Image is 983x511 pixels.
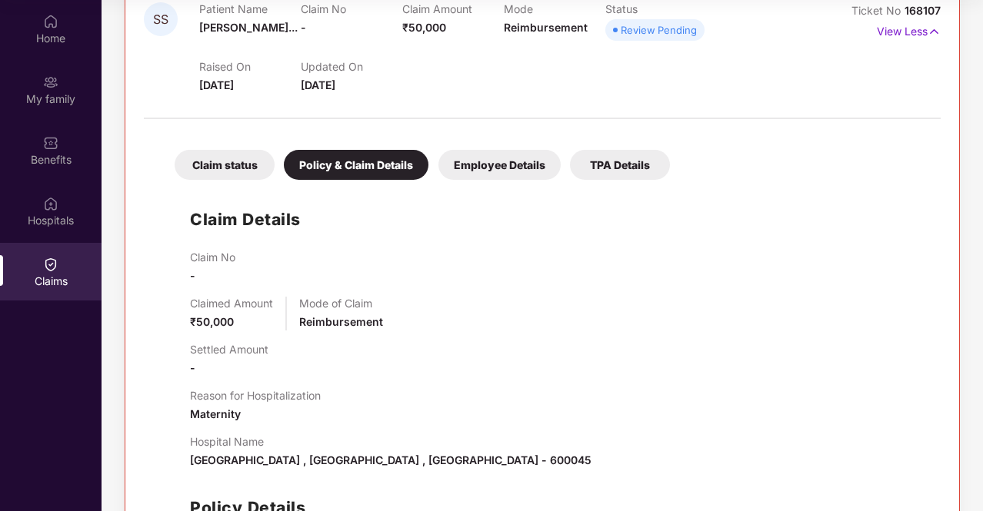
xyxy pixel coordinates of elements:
[43,135,58,151] img: svg+xml;base64,PHN2ZyBpZD0iQmVuZWZpdHMiIHhtbG5zPSJodHRwOi8vd3d3LnczLm9yZy8yMDAwL3N2ZyIgd2lkdGg9Ij...
[301,60,402,73] p: Updated On
[190,315,234,328] span: ₹50,000
[175,150,275,180] div: Claim status
[199,21,298,34] span: [PERSON_NAME]...
[190,453,591,466] span: [GEOGRAPHIC_DATA] , [GEOGRAPHIC_DATA] , [GEOGRAPHIC_DATA] - 600045
[190,207,301,232] h1: Claim Details
[190,251,235,264] p: Claim No
[190,297,273,310] p: Claimed Amount
[621,22,697,38] div: Review Pending
[504,21,588,34] span: Reimbursement
[190,343,268,356] p: Settled Amount
[438,150,561,180] div: Employee Details
[301,21,306,34] span: -
[570,150,670,180] div: TPA Details
[605,2,707,15] p: Status
[877,19,941,40] p: View Less
[199,78,234,91] span: [DATE]
[199,60,301,73] p: Raised On
[301,78,335,91] span: [DATE]
[190,269,195,282] span: -
[299,297,383,310] p: Mode of Claim
[190,435,591,448] p: Hospital Name
[43,257,58,272] img: svg+xml;base64,PHN2ZyBpZD0iQ2xhaW0iIHhtbG5zPSJodHRwOi8vd3d3LnczLm9yZy8yMDAwL3N2ZyIgd2lkdGg9IjIwIi...
[905,4,941,17] span: 168107
[301,2,402,15] p: Claim No
[402,2,504,15] p: Claim Amount
[190,361,195,374] span: -
[928,23,941,40] img: svg+xml;base64,PHN2ZyB4bWxucz0iaHR0cDovL3d3dy53My5vcmcvMjAwMC9zdmciIHdpZHRoPSIxNyIgaGVpZ2h0PSIxNy...
[199,2,301,15] p: Patient Name
[190,389,321,402] p: Reason for Hospitalization
[43,196,58,211] img: svg+xml;base64,PHN2ZyBpZD0iSG9zcGl0YWxzIiB4bWxucz0iaHR0cDovL3d3dy53My5vcmcvMjAwMC9zdmciIHdpZHRoPS...
[284,150,428,180] div: Policy & Claim Details
[43,75,58,90] img: svg+xml;base64,PHN2ZyB3aWR0aD0iMjAiIGhlaWdodD0iMjAiIHZpZXdCb3g9IjAgMCAyMCAyMCIgZmlsbD0ibm9uZSIgeG...
[504,2,605,15] p: Mode
[43,14,58,29] img: svg+xml;base64,PHN2ZyBpZD0iSG9tZSIgeG1sbnM9Imh0dHA6Ly93d3cudzMub3JnLzIwMDAvc3ZnIiB3aWR0aD0iMjAiIG...
[402,21,446,34] span: ₹50,000
[190,407,241,420] span: Maternity
[299,315,383,328] span: Reimbursement
[851,4,905,17] span: Ticket No
[153,13,168,26] span: SS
